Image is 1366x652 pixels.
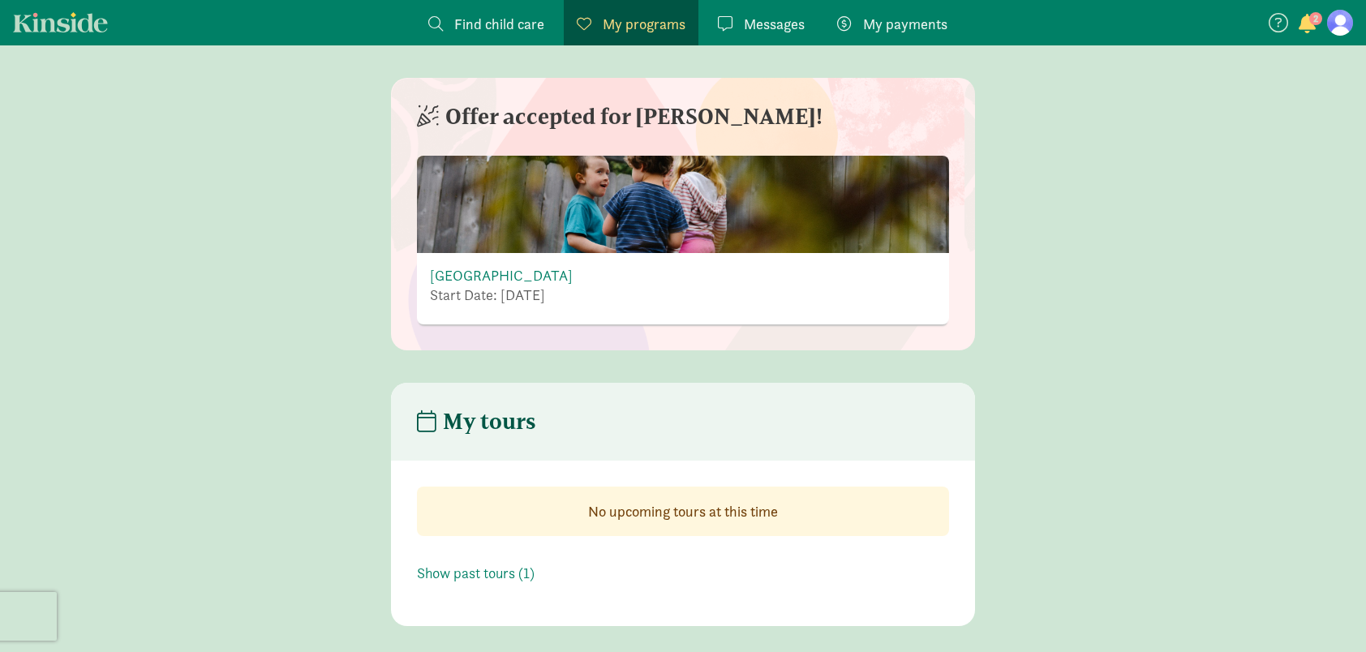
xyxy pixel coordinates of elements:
[417,409,536,435] h4: My tours
[454,13,544,35] span: Find child care
[13,12,108,32] a: Kinside
[1296,15,1319,36] button: 2
[588,502,778,521] strong: No upcoming tours at this time
[744,13,805,35] span: Messages
[430,285,573,305] p: Start Date: [DATE]
[417,27,949,381] img: qmvm7ftub77ktklqbqiz.jpg
[863,13,947,35] span: My payments
[417,104,823,130] h4: Offer accepted for [PERSON_NAME]!
[1309,12,1322,25] span: 2
[603,13,685,35] span: My programs
[430,266,573,285] a: [GEOGRAPHIC_DATA]
[417,564,535,582] a: Show past tours (1)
